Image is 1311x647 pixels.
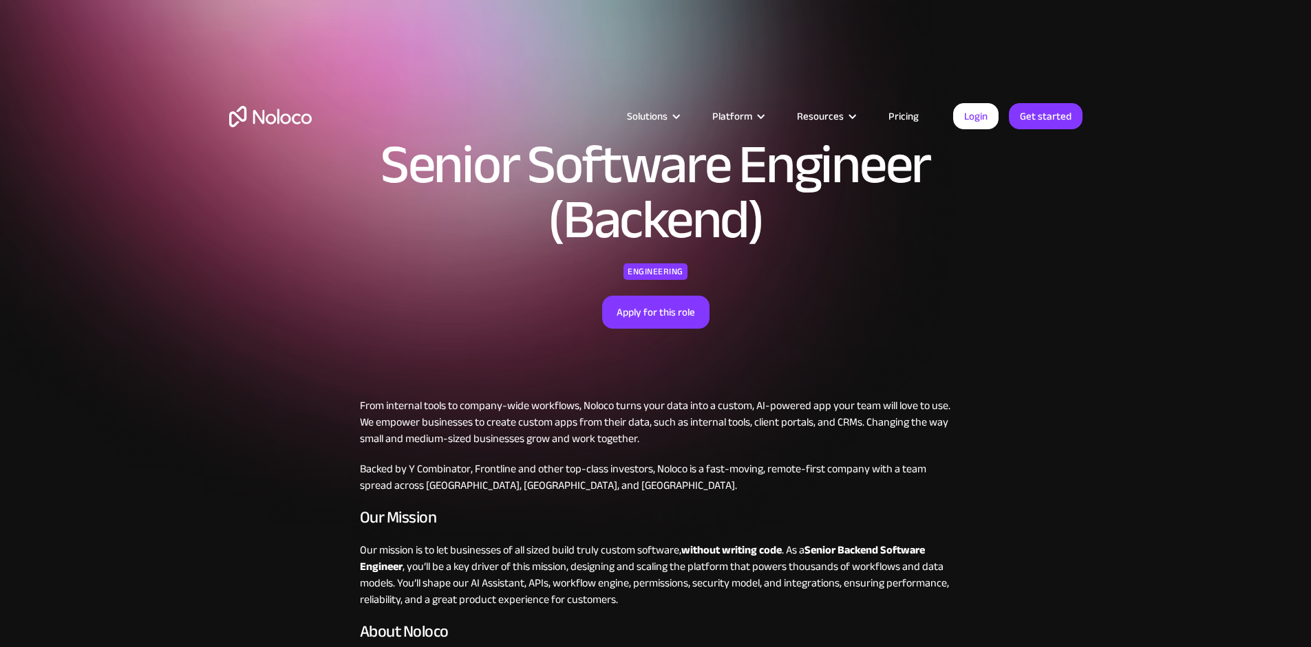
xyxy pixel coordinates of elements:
[360,540,925,577] strong: Senior Backend Software Engineer
[797,107,844,125] div: Resources
[360,461,952,494] p: Backed by Y Combinator, Frontline and other top-class investors, Noloco is a fast-moving, remote-...
[780,107,871,125] div: Resources
[681,540,782,560] strong: without writing code
[623,263,688,280] div: Engineering
[871,107,936,125] a: Pricing
[360,622,952,642] h3: About Noloco
[627,107,668,125] div: Solutions
[360,397,952,447] p: From internal tools to company-wide workflows, Noloco turns your data into a custom, AI-powered a...
[360,542,952,608] p: Our mission is to let businesses of all sized build truly custom software, . As a , you’ll be a k...
[712,107,752,125] div: Platform
[953,103,999,129] a: Login
[602,296,710,329] a: Apply for this role
[360,507,952,528] h3: Our Mission
[610,107,695,125] div: Solutions
[301,138,1010,248] h1: Senior Software Engineer (Backend)
[229,106,312,127] a: home
[1009,103,1083,129] a: Get started
[695,107,780,125] div: Platform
